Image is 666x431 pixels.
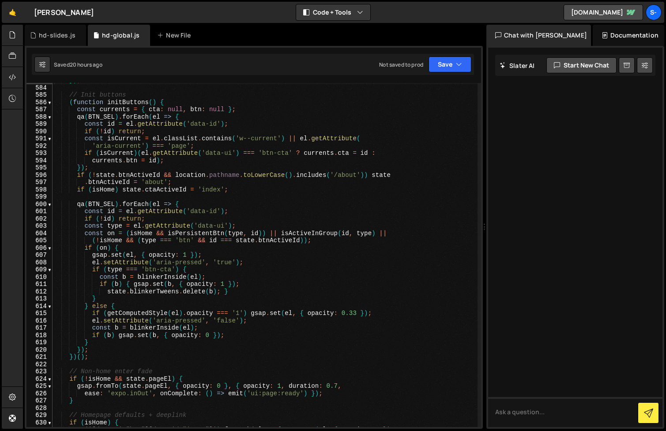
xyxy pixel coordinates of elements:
div: 612 [26,288,53,296]
div: 596 [26,172,53,179]
div: New File [157,31,194,40]
button: Code + Tools [296,4,370,20]
div: 600 [26,201,53,208]
div: 616 [26,317,53,325]
div: 587 [26,106,53,113]
div: 609 [26,266,53,274]
div: 622 [26,361,53,368]
div: 617 [26,324,53,332]
div: 614 [26,303,53,310]
div: hd-global.js [102,31,139,40]
div: 613 [26,295,53,303]
div: 597 [26,179,53,186]
div: 599 [26,193,53,201]
div: 615 [26,310,53,317]
div: 586 [26,99,53,106]
div: 594 [26,157,53,165]
div: 619 [26,339,53,346]
div: 606 [26,244,53,252]
div: [PERSON_NAME] [34,7,94,18]
div: 589 [26,120,53,128]
div: 624 [26,375,53,383]
div: 598 [26,186,53,194]
div: 604 [26,230,53,237]
div: 20 hours ago [70,61,102,68]
div: 603 [26,222,53,230]
a: s- [646,4,662,20]
a: 🤙 [2,2,23,23]
div: 602 [26,215,53,223]
div: 592 [26,142,53,150]
div: 623 [26,368,53,375]
div: 591 [26,135,53,142]
div: hd-slides.js [39,31,75,40]
div: 590 [26,128,53,135]
button: Start new chat [546,57,617,73]
div: 608 [26,259,53,266]
div: Saved [54,61,102,68]
div: 607 [26,251,53,259]
div: 620 [26,346,53,354]
div: 605 [26,237,53,244]
div: 610 [26,274,53,281]
div: 627 [26,397,53,405]
div: Not saved to prod [379,61,423,68]
h2: Slater AI [500,61,535,70]
div: Documentation [593,25,664,46]
div: 584 [26,84,53,92]
div: 618 [26,332,53,339]
div: 593 [26,150,53,157]
a: [DOMAIN_NAME] [564,4,643,20]
div: 621 [26,353,53,361]
div: 625 [26,382,53,390]
div: 595 [26,164,53,172]
button: Save [429,56,471,72]
div: 628 [26,405,53,412]
div: 626 [26,390,53,397]
div: 585 [26,91,53,99]
div: 588 [26,113,53,121]
div: 611 [26,281,53,288]
div: 630 [26,419,53,427]
div: 629 [26,412,53,419]
div: 601 [26,208,53,215]
div: Chat with [PERSON_NAME] [486,25,591,46]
